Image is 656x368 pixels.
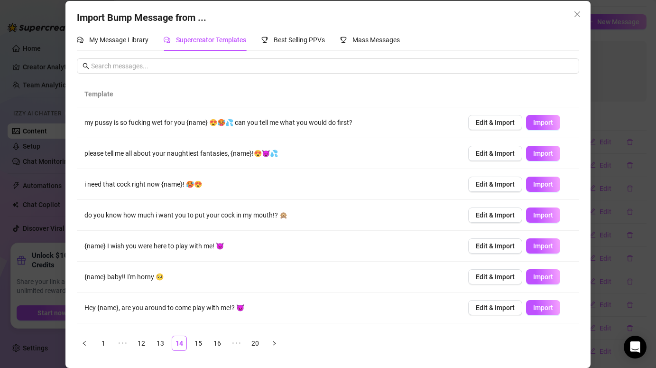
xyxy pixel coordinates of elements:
span: Edit & Import [476,150,515,157]
button: Import [526,177,560,192]
a: 20 [248,336,262,350]
button: Edit & Import [468,208,522,223]
button: left [77,336,92,351]
button: Close [570,7,585,22]
span: Import [533,242,553,250]
span: Import [533,304,553,311]
button: Edit & Import [468,177,522,192]
input: Search messages... [91,61,573,71]
a: 13 [153,336,167,350]
span: Edit & Import [476,304,515,311]
a: 12 [134,336,148,350]
span: Edit & Import [476,273,515,281]
span: Edit & Import [476,211,515,219]
div: Open Intercom Messenger [624,336,647,359]
td: my pussy is so fucking wet for you {name} 😍🥵💦 can you tell me what you would do first? [77,107,460,138]
li: 15 [191,336,206,351]
span: Import [533,180,553,188]
button: right [267,336,282,351]
button: Edit & Import [468,115,522,130]
td: {name} show me your cock [77,323,460,354]
button: Import [526,115,560,130]
button: Import [526,208,560,223]
span: Import Bump Message from ... [77,12,206,23]
span: Edit & Import [476,180,515,188]
td: {name} baby!! I'm horny 🥺 [77,262,460,293]
button: Import [526,238,560,254]
td: {name} I wish you were here to play with me! 😈 [77,231,460,262]
button: Edit & Import [468,146,522,161]
span: Edit & Import [476,242,515,250]
span: Import [533,273,553,281]
span: comment [77,37,83,43]
span: comment [164,37,170,43]
span: ••• [115,336,130,351]
span: Import [533,119,553,126]
li: 14 [172,336,187,351]
button: Edit & Import [468,238,522,254]
td: i need that cock right now {name}! 🥵😍 [77,169,460,200]
span: Edit & Import [476,119,515,126]
li: Next Page [267,336,282,351]
span: Supercreator Templates [176,36,246,44]
li: Next 5 Pages [229,336,244,351]
span: Import [533,211,553,219]
span: ••• [229,336,244,351]
li: 16 [210,336,225,351]
a: 16 [210,336,224,350]
button: Import [526,269,560,284]
span: Best Selling PPVs [274,36,325,44]
span: Close [570,10,585,18]
span: close [573,10,581,18]
td: Hey {name}, are you around to come play with me!? 😈 [77,293,460,323]
span: right [271,340,277,346]
li: 1 [96,336,111,351]
span: trophy [340,37,347,43]
button: Edit & Import [468,300,522,315]
button: Edit & Import [468,269,522,284]
button: Import [526,300,560,315]
span: My Message Library [89,36,148,44]
th: Template [77,81,460,107]
a: 1 [96,336,111,350]
li: 12 [134,336,149,351]
td: please tell me all about your naughtiest fantasies, {name}!😍😈💦 [77,138,460,169]
button: Import [526,146,560,161]
li: Previous Page [77,336,92,351]
td: do you know how much i want you to put your cock in my mouth!? 🙊 [77,200,460,231]
span: Import [533,150,553,157]
span: Mass Messages [352,36,400,44]
a: 14 [172,336,186,350]
li: 13 [153,336,168,351]
span: left [82,340,87,346]
span: trophy [261,37,268,43]
a: 15 [191,336,205,350]
li: 20 [248,336,263,351]
span: search [83,63,89,69]
li: Previous 5 Pages [115,336,130,351]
